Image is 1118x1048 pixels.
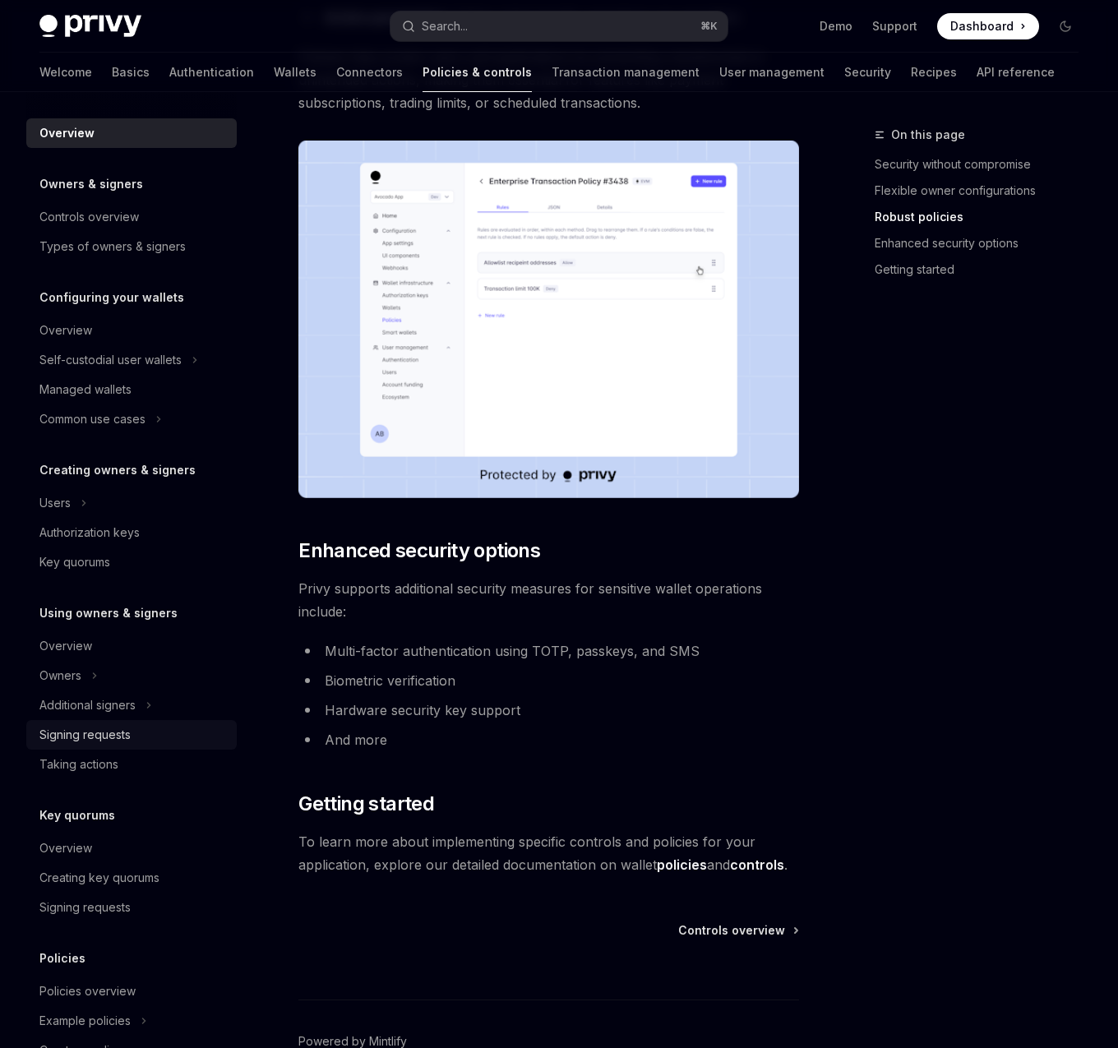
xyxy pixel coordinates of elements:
div: Signing requests [39,725,131,745]
a: Welcome [39,53,92,92]
a: Support [872,18,917,35]
a: Connectors [336,53,403,92]
a: Authorization keys [26,518,237,547]
h5: Owners & signers [39,174,143,194]
a: Authentication [169,53,254,92]
a: Overview [26,118,237,148]
span: Enhanced security options [298,538,540,564]
a: Types of owners & signers [26,232,237,261]
img: images/Policies.png [298,141,799,498]
div: Owners [39,666,81,686]
a: Demo [820,18,852,35]
a: Overview [26,631,237,661]
a: Flexible owner configurations [875,178,1092,204]
div: Taking actions [39,755,118,774]
a: Dashboard [937,13,1039,39]
li: And more [298,728,799,751]
div: Managed wallets [39,380,132,399]
span: To learn more about implementing specific controls and policies for your application, explore our... [298,830,799,876]
div: Users [39,493,71,513]
h5: Creating owners & signers [39,460,196,480]
h5: Key quorums [39,806,115,825]
a: Overview [26,316,237,345]
div: Authorization keys [39,523,140,542]
a: Security without compromise [875,151,1092,178]
a: Policies overview [26,976,237,1006]
a: Overview [26,833,237,863]
a: controls [730,856,784,874]
div: Overview [39,838,92,858]
a: Managed wallets [26,375,237,404]
div: Search... [422,16,468,36]
span: Privy supports additional security measures for sensitive wallet operations include: [298,577,799,623]
div: Types of owners & signers [39,237,186,256]
h5: Policies [39,949,85,968]
div: Controls overview [39,207,139,227]
li: Hardware security key support [298,699,799,722]
span: Getting started [298,791,434,817]
a: Basics [112,53,150,92]
span: ⌘ K [700,20,718,33]
h5: Configuring your wallets [39,288,184,307]
span: Controls overview [678,922,785,939]
li: Biometric verification [298,669,799,692]
a: Creating key quorums [26,863,237,893]
a: Getting started [875,256,1092,283]
button: Toggle dark mode [1052,13,1079,39]
div: Common use cases [39,409,146,429]
div: Example policies [39,1011,131,1031]
a: Controls overview [26,202,237,232]
a: Controls overview [678,922,797,939]
li: Multi-factor authentication using TOTP, passkeys, and SMS [298,639,799,663]
div: Additional signers [39,695,136,715]
a: Policies & controls [423,53,532,92]
a: Security [844,53,891,92]
button: Search...⌘K [390,12,728,41]
div: Policies overview [39,981,136,1001]
div: Overview [39,123,95,143]
img: dark logo [39,15,141,38]
a: API reference [977,53,1055,92]
a: Taking actions [26,750,237,779]
div: Creating key quorums [39,868,159,888]
div: Key quorums [39,552,110,572]
a: Signing requests [26,720,237,750]
a: Wallets [274,53,316,92]
div: Overview [39,321,92,340]
div: Self-custodial user wallets [39,350,182,370]
a: Key quorums [26,547,237,577]
a: Transaction management [552,53,700,92]
a: Signing requests [26,893,237,922]
span: On this page [891,125,965,145]
a: Robust policies [875,204,1092,230]
a: Recipes [911,53,957,92]
div: Signing requests [39,898,131,917]
span: Dashboard [950,18,1014,35]
a: Enhanced security options [875,230,1092,256]
a: policies [657,856,707,874]
h5: Using owners & signers [39,603,178,623]
div: Overview [39,636,92,656]
a: User management [719,53,825,92]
